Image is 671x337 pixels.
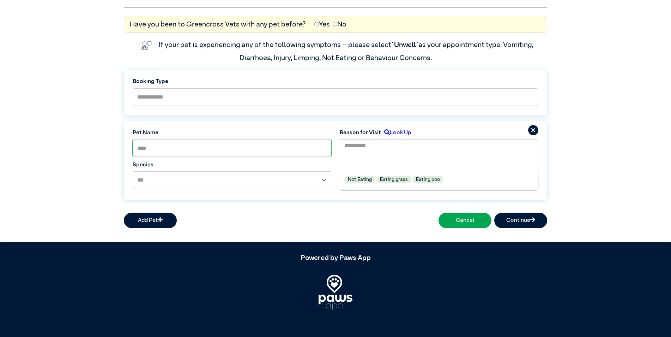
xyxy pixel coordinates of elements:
label: Pet Name [133,129,331,137]
button: Continue [494,213,547,228]
label: No [333,19,346,30]
label: Have you been to Greencross Vets with any pet before? [130,19,306,30]
label: Yes [314,19,330,30]
label: If your pet is experiencing any of the following symptoms – please select as your appointment typ... [159,41,535,61]
label: Eating poo [412,176,443,183]
label: Species [133,161,331,169]
span: “Unwell” [391,41,418,48]
label: Booking Type [133,77,538,86]
input: Yes [314,22,319,26]
label: Look Up [381,129,411,137]
img: vet [138,39,155,53]
input: No [333,22,337,26]
label: Eating grass [376,176,411,183]
label: Reason for Visit [340,129,381,137]
h5: Powered by Paws App [124,254,547,262]
button: Add Pet [124,213,177,228]
label: Not Eating [344,176,375,183]
button: Cancel [439,213,491,228]
img: PawsApp [319,275,352,310]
